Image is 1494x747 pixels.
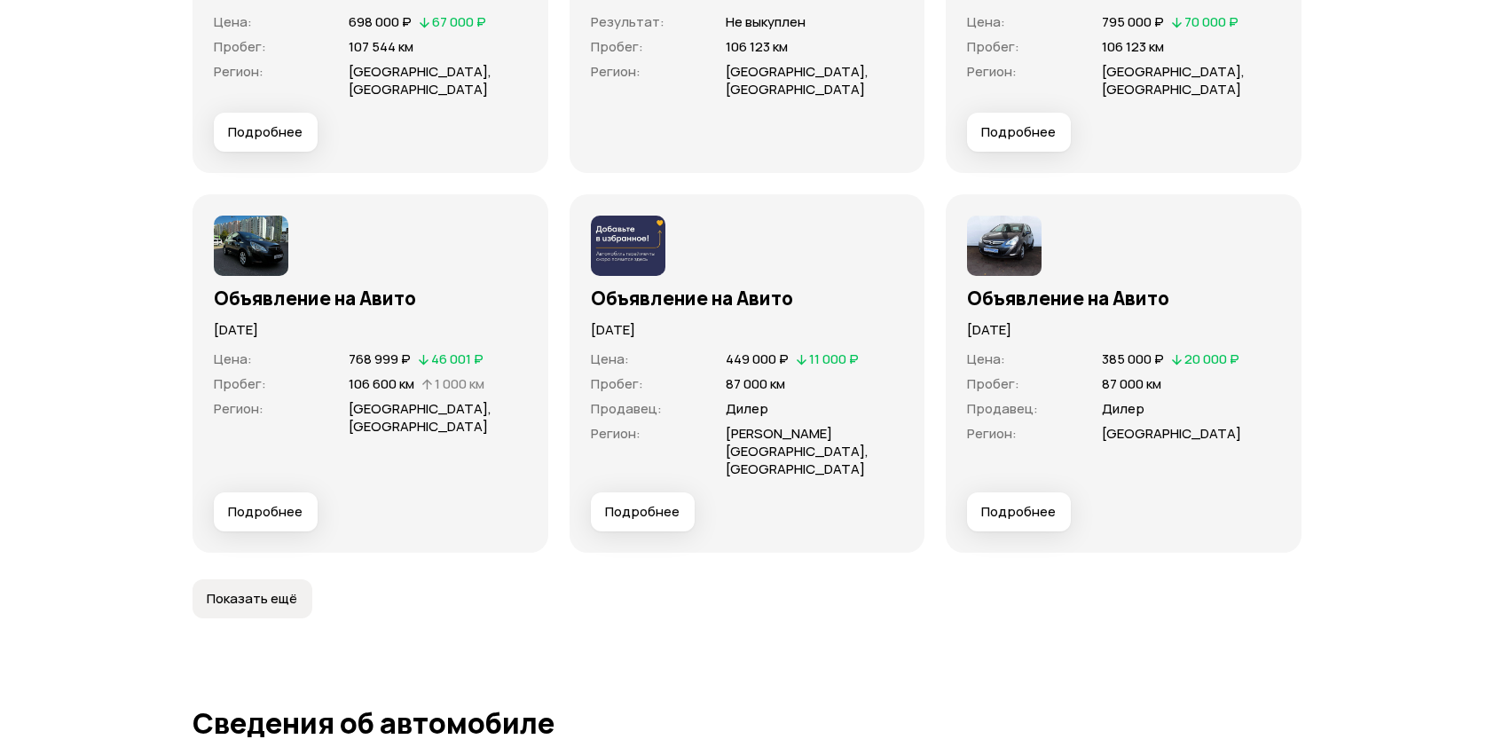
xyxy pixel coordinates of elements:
[214,113,318,152] button: Подробнее
[981,503,1056,521] span: Подробнее
[1184,350,1239,368] span: 20 000 ₽
[349,37,413,56] span: 107 544 км
[1184,12,1238,31] span: 70 000 ₽
[605,503,680,521] span: Подробнее
[193,707,1301,739] h1: Сведения об автомобиле
[435,374,484,393] span: 1 000 км
[1102,374,1161,393] span: 87 000 км
[214,492,318,531] button: Подробнее
[431,350,484,368] span: 46 001 ₽
[726,12,806,31] span: Не выкуплен
[967,320,1280,340] p: [DATE]
[726,424,869,478] span: [PERSON_NAME][GEOGRAPHIC_DATA], [GEOGRAPHIC_DATA]
[214,37,266,56] span: Пробег :
[214,62,263,81] span: Регион :
[214,374,266,393] span: Пробег :
[349,399,491,436] span: [GEOGRAPHIC_DATA], [GEOGRAPHIC_DATA]
[967,62,1017,81] span: Регион :
[214,12,252,31] span: Цена :
[1102,12,1164,31] span: 795 000 ₽
[591,37,643,56] span: Пробег :
[214,287,527,310] h3: Объявление на Авито
[349,350,411,368] span: 768 999 ₽
[809,350,859,368] span: 11 000 ₽
[214,320,527,340] p: [DATE]
[591,374,643,393] span: Пробег :
[726,374,785,393] span: 87 000 км
[1102,37,1164,56] span: 106 123 км
[228,123,303,141] span: Подробнее
[1102,424,1241,443] span: [GEOGRAPHIC_DATA]
[591,287,904,310] h3: Объявление на Авито
[591,320,904,340] p: [DATE]
[967,287,1280,310] h3: Объявление на Авито
[967,374,1019,393] span: Пробег :
[1102,350,1164,368] span: 385 000 ₽
[349,62,491,98] span: [GEOGRAPHIC_DATA], [GEOGRAPHIC_DATA]
[193,579,312,618] button: Показать ещё
[981,123,1056,141] span: Подробнее
[591,12,664,31] span: Результат :
[726,62,869,98] span: [GEOGRAPHIC_DATA], [GEOGRAPHIC_DATA]
[591,424,641,443] span: Регион :
[214,350,252,368] span: Цена :
[726,350,789,368] span: 449 000 ₽
[726,37,788,56] span: 106 123 км
[349,12,412,31] span: 698 000 ₽
[967,113,1071,152] button: Подробнее
[591,350,629,368] span: Цена :
[967,12,1005,31] span: Цена :
[349,374,414,393] span: 106 600 км
[214,399,263,418] span: Регион :
[1102,399,1144,418] span: Дилер
[967,424,1017,443] span: Регион :
[207,590,297,608] span: Показать ещё
[967,399,1038,418] span: Продавец :
[591,399,662,418] span: Продавец :
[591,62,641,81] span: Регион :
[967,37,1019,56] span: Пробег :
[228,503,303,521] span: Подробнее
[591,492,695,531] button: Подробнее
[1102,62,1245,98] span: [GEOGRAPHIC_DATA], [GEOGRAPHIC_DATA]
[967,492,1071,531] button: Подробнее
[726,399,768,418] span: Дилер
[432,12,486,31] span: 67 000 ₽
[967,350,1005,368] span: Цена :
